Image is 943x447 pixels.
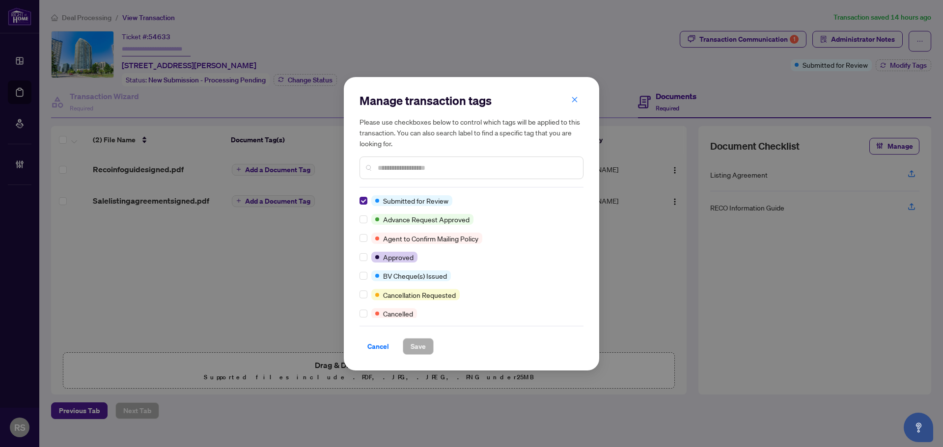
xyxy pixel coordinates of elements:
button: Cancel [360,338,397,355]
span: Submitted for Review [383,195,448,206]
h5: Please use checkboxes below to control which tags will be applied to this transaction. You can al... [360,116,583,149]
button: Save [403,338,434,355]
span: Agent to Confirm Mailing Policy [383,233,478,244]
span: close [571,96,578,103]
span: Cancelled [383,308,413,319]
h2: Manage transaction tags [360,93,583,108]
span: Advance Request Approved [383,214,470,225]
span: Approved [383,252,414,263]
button: Open asap [904,413,933,442]
span: Cancellation Requested [383,289,456,300]
span: Cancel [367,339,389,354]
span: BV Cheque(s) Issued [383,270,447,281]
